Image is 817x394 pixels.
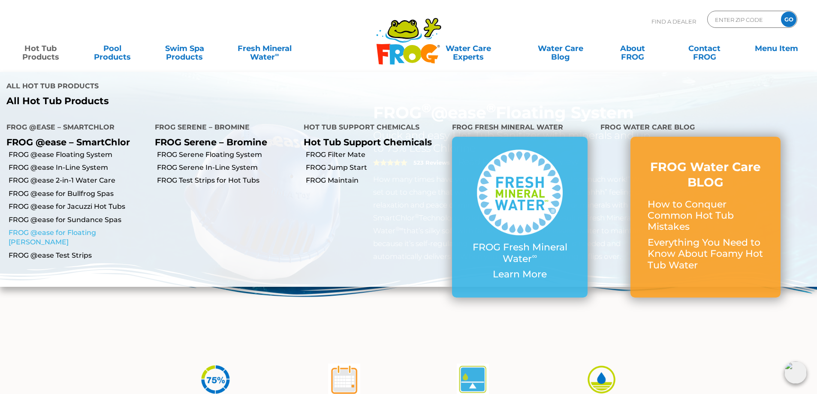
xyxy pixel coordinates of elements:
[781,12,796,27] input: GO
[81,40,145,57] a: PoolProducts
[9,202,148,211] a: FROG @ease for Jacuzzi Hot Tubs
[469,269,570,280] p: Learn More
[9,251,148,260] a: FROG @ease Test Strips
[9,189,148,199] a: FROG @ease for Bullfrog Spas
[157,163,297,172] a: FROG Serene In-Line System
[416,40,520,57] a: Water CareExperts
[9,40,72,57] a: Hot TubProducts
[469,242,570,265] p: FROG Fresh Mineral Water
[306,176,446,185] a: FROG Maintain
[9,228,148,247] a: FROG @ease for Floating [PERSON_NAME]
[275,51,279,58] sup: ∞
[225,40,305,57] a: Fresh MineralWater∞
[745,40,808,57] a: Menu Item
[651,11,696,32] p: Find A Dealer
[9,163,148,172] a: FROG @ease In-Line System
[306,150,446,159] a: FROG Filter Mate
[648,159,763,275] a: FROG Water Care BLOG How to Conquer Common Hot Tub Mistakes Everything You Need to Know About Foa...
[6,96,402,107] a: All Hot Tub Products
[600,120,811,137] h4: FROG Water Care Blog
[672,40,736,57] a: ContactFROG
[714,13,772,26] input: Zip Code Form
[306,163,446,172] a: FROG Jump Start
[157,150,297,159] a: FROG Serene Floating System
[155,137,290,147] p: FROG Serene – Bromine
[469,150,570,284] a: FROG Fresh Mineral Water∞ Learn More
[784,361,807,384] img: openIcon
[600,40,664,57] a: AboutFROG
[9,176,148,185] a: FROG @ease 2-in-1 Water Care
[9,150,148,159] a: FROG @ease Floating System
[153,40,217,57] a: Swim SpaProducts
[304,120,439,137] h4: Hot Tub Support Chemicals
[157,176,297,185] a: FROG Test Strips for Hot Tubs
[155,120,290,137] h4: FROG Serene – Bromine
[528,40,592,57] a: Water CareBlog
[648,199,763,233] p: How to Conquer Common Hot Tub Mistakes
[648,159,763,190] h3: FROG Water Care BLOG
[304,137,432,147] a: Hot Tub Support Chemicals
[6,78,402,96] h4: All Hot Tub Products
[452,120,588,137] h4: FROG Fresh Mineral Water
[6,120,142,137] h4: FROG @ease – SmartChlor
[532,252,537,260] sup: ∞
[9,215,148,225] a: FROG @ease for Sundance Spas
[6,137,142,147] p: FROG @ease – SmartChlor
[648,237,763,271] p: Everything You Need to Know About Foamy Hot Tub Water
